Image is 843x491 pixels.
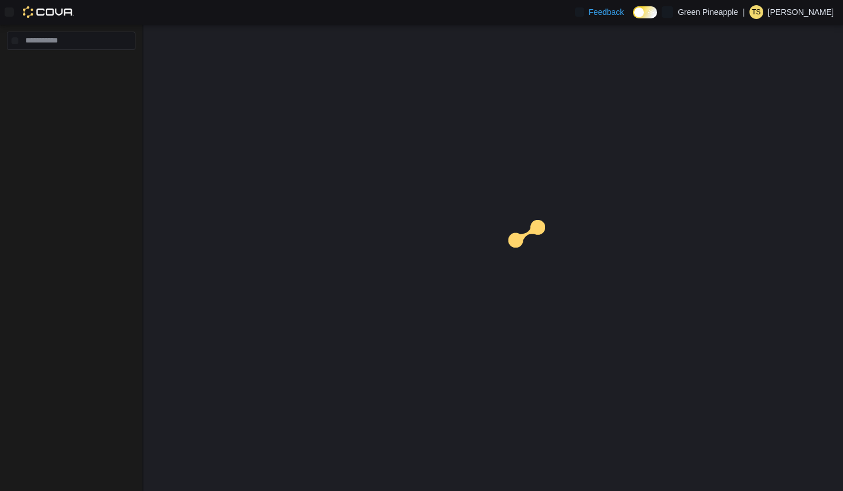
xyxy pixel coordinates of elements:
span: Feedback [589,6,624,18]
input: Dark Mode [633,6,657,18]
nav: Complex example [7,52,135,80]
img: cova-loader [494,211,580,297]
div: Taylor Scheiner [749,5,763,19]
p: | [743,5,745,19]
p: [PERSON_NAME] [768,5,834,19]
span: TS [752,5,760,19]
span: Dark Mode [633,18,634,19]
img: Cova [23,6,74,18]
a: Feedback [570,1,628,24]
p: Green Pineapple [678,5,738,19]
